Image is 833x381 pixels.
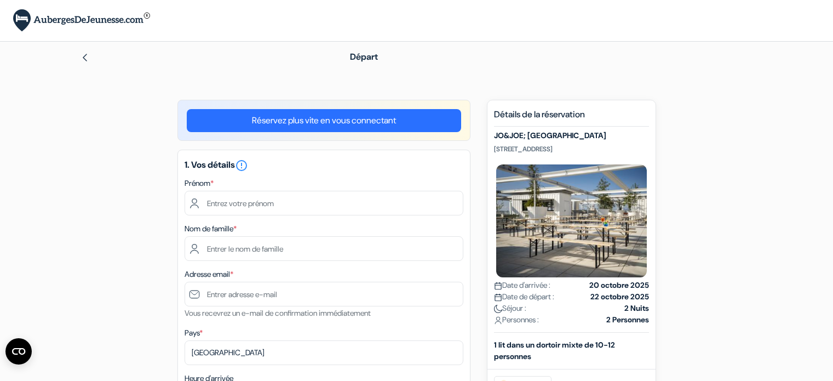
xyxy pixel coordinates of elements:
strong: 20 octobre 2025 [589,280,649,291]
a: Réservez plus vite en vous connectant [187,109,461,132]
span: Départ [350,51,378,62]
img: calendar.svg [494,293,502,302]
span: Personnes : [494,314,539,326]
button: Ouvrir le widget CMP [5,338,32,365]
span: Date d'arrivée : [494,280,550,291]
small: Vous recevrez un e-mail de confirmation immédiatement [185,308,371,318]
p: [STREET_ADDRESS] [494,145,649,153]
i: error_outline [235,159,248,172]
img: user_icon.svg [494,316,502,325]
h5: 1. Vos détails [185,159,463,172]
span: Date de départ : [494,291,554,303]
h5: JO&JOE; [GEOGRAPHIC_DATA] [494,131,649,140]
label: Nom de famille [185,223,237,235]
img: AubergesDeJeunesse.com [13,9,150,32]
b: 1 lit dans un dortoir mixte de 10-12 personnes [494,340,615,361]
img: calendar.svg [494,282,502,290]
input: Entrez votre prénom [185,191,463,215]
span: Séjour : [494,303,526,314]
strong: 2 Nuits [624,303,649,314]
strong: 2 Personnes [606,314,649,326]
label: Pays [185,327,203,339]
h5: Détails de la réservation [494,109,649,127]
input: Entrer adresse e-mail [185,282,463,306]
label: Prénom [185,178,214,189]
img: moon.svg [494,305,502,313]
input: Entrer le nom de famille [185,236,463,261]
label: Adresse email [185,269,233,280]
a: error_outline [235,159,248,170]
strong: 22 octobre 2025 [590,291,649,303]
img: left_arrow.svg [81,53,89,62]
